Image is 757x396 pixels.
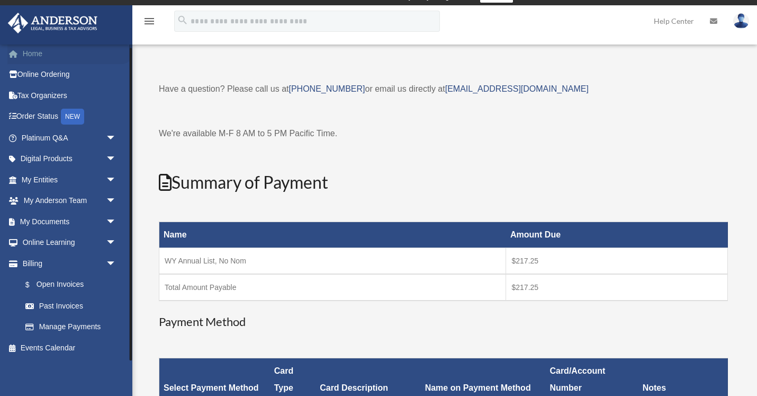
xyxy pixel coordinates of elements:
a: [EMAIL_ADDRESS][DOMAIN_NAME] [445,84,589,93]
a: Manage Payments [15,316,127,338]
a: [PHONE_NUMBER] [289,84,365,93]
img: Anderson Advisors Platinum Portal [5,13,101,33]
div: NEW [61,109,84,125]
a: My Documentsarrow_drop_down [7,211,132,232]
span: $ [31,278,37,292]
th: Amount Due [506,222,728,248]
a: Online Learningarrow_drop_down [7,232,132,253]
a: $Open Invoices [15,274,122,296]
a: Billingarrow_drop_down [7,253,127,274]
a: Platinum Q&Aarrow_drop_down [7,127,132,148]
span: arrow_drop_down [106,253,127,275]
a: Order StatusNEW [7,106,132,128]
a: My Entitiesarrow_drop_down [7,169,132,190]
span: arrow_drop_down [106,127,127,149]
span: arrow_drop_down [106,169,127,191]
a: Digital Productsarrow_drop_down [7,148,132,170]
a: menu [143,19,156,28]
p: We're available M-F 8 AM to 5 PM Pacific Time. [159,126,728,141]
i: search [177,14,188,26]
p: Have a question? Please call us at or email us directly at [159,82,728,96]
span: arrow_drop_down [106,190,127,212]
span: arrow_drop_down [106,148,127,170]
a: My Anderson Teamarrow_drop_down [7,190,132,212]
a: Past Invoices [15,295,127,316]
img: User Pic [733,13,749,29]
td: $217.25 [506,274,728,301]
a: Events Calendar [7,337,132,358]
td: WY Annual List, No Nom [159,248,506,275]
td: Total Amount Payable [159,274,506,301]
a: Home [7,43,132,64]
i: menu [143,15,156,28]
td: $217.25 [506,248,728,275]
a: Tax Organizers [7,85,132,106]
span: arrow_drop_down [106,211,127,233]
h3: Payment Method [159,314,728,330]
span: arrow_drop_down [106,232,127,254]
th: Name [159,222,506,248]
h2: Summary of Payment [159,171,728,195]
a: Online Ordering [7,64,132,85]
